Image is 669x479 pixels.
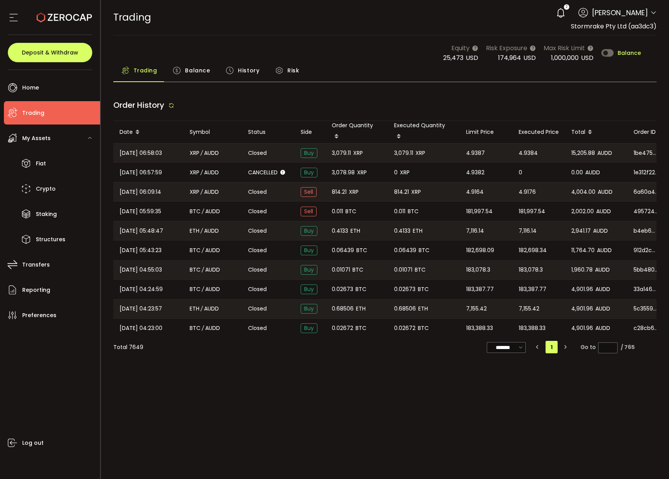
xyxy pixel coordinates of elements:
[512,128,565,137] div: Executed Price
[190,285,201,294] span: BTC
[332,226,348,235] span: 0.4133
[451,43,470,53] span: Equity
[551,53,579,62] span: 1,000,000
[190,168,199,177] span: XRP
[202,207,204,216] em: /
[120,188,161,197] span: [DATE] 06:09:14
[519,188,536,197] span: 4.9176
[205,324,220,333] span: AUDD
[581,342,618,353] span: Go to
[571,226,591,235] span: 2,941.17
[201,149,203,158] em: /
[353,149,363,158] span: XRP
[120,304,162,313] span: [DATE] 04:23:57
[22,259,50,270] span: Transfers
[332,246,354,255] span: 0.06439
[634,207,658,216] span: 49572424-5053-4fae-bdde-f8f042ad7fc0
[621,343,635,351] div: / 765
[394,246,416,255] span: 0.06439
[190,149,199,158] span: XRP
[394,188,409,197] span: 814.21
[205,246,220,255] span: AUDD
[242,128,294,137] div: Status
[519,207,545,216] span: 181,997.54
[332,207,343,216] span: 0.011
[248,207,267,216] span: Closed
[113,100,164,111] span: Order History
[205,285,220,294] span: AUDD
[113,11,151,24] span: Trading
[22,133,51,144] span: My Assets
[565,126,627,139] div: Total
[22,437,44,449] span: Log out
[634,285,658,293] span: 33a1462f-9282-4b77-94f8-802a048bb1b1
[294,128,326,137] div: Side
[190,324,201,333] span: BTC
[595,304,610,313] span: AUDD
[585,168,600,177] span: AUDD
[36,158,46,169] span: Fiat
[466,324,493,333] span: 183,388.33
[248,324,267,332] span: Closed
[630,442,669,479] iframe: Chat Widget
[190,188,199,197] span: XRP
[634,324,658,332] span: c28cb61d-7d43-43e4-8948-fe1800abb867
[394,324,415,333] span: 0.02672
[185,63,210,78] span: Balance
[301,265,317,275] span: Buy
[301,148,317,158] span: Buy
[332,265,350,274] span: 0.01071
[408,207,419,216] span: BTC
[248,149,267,157] span: Closed
[466,285,494,294] span: 183,387.77
[350,226,360,235] span: ETH
[466,265,490,274] span: 183,078.3
[248,188,267,196] span: Closed
[345,207,356,216] span: BTC
[597,149,612,158] span: AUDD
[466,188,484,197] span: 4.9164
[546,341,558,353] li: 1
[356,246,367,255] span: BTC
[357,168,367,177] span: XRP
[519,226,537,235] span: 7,116.14
[419,246,430,255] span: BTC
[36,234,65,245] span: Structures
[411,188,421,197] span: XRP
[349,188,359,197] span: XRP
[238,63,259,78] span: History
[120,207,161,216] span: [DATE] 05:59:35
[597,246,612,255] span: AUDD
[598,188,613,197] span: AUDD
[466,53,478,62] span: USD
[595,265,610,274] span: AUDD
[190,226,199,235] span: ETH
[418,285,429,294] span: BTC
[120,285,163,294] span: [DATE] 04:24:59
[415,265,426,274] span: BTC
[204,188,219,197] span: AUDD
[634,246,658,254] span: 912d2ce5-ff89-44c2-bf1f-f5b2f84f7409
[400,168,410,177] span: XRP
[466,246,494,255] span: 182,698.09
[204,226,219,235] span: AUDD
[418,324,429,333] span: BTC
[592,7,648,18] span: [PERSON_NAME]
[413,226,423,235] span: ETH
[519,304,539,313] span: 7,155.42
[571,188,595,197] span: 4,004.00
[519,149,538,158] span: 4.9384
[301,168,317,177] span: Buy
[134,63,157,78] span: Trading
[596,207,611,216] span: AUDD
[466,168,484,177] span: 4.9382
[205,207,220,216] span: AUDD
[415,149,425,158] span: XRP
[634,188,658,196] span: 6a60a408-4cbc-4d7b-b58c-b07c7276f196
[394,149,413,158] span: 3,079.11
[326,121,388,143] div: Order Quantity
[332,285,353,294] span: 0.02673
[332,324,353,333] span: 0.02672
[634,305,658,313] span: 5c3559ad-ed40-47f0-9f7e-92f9594a217a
